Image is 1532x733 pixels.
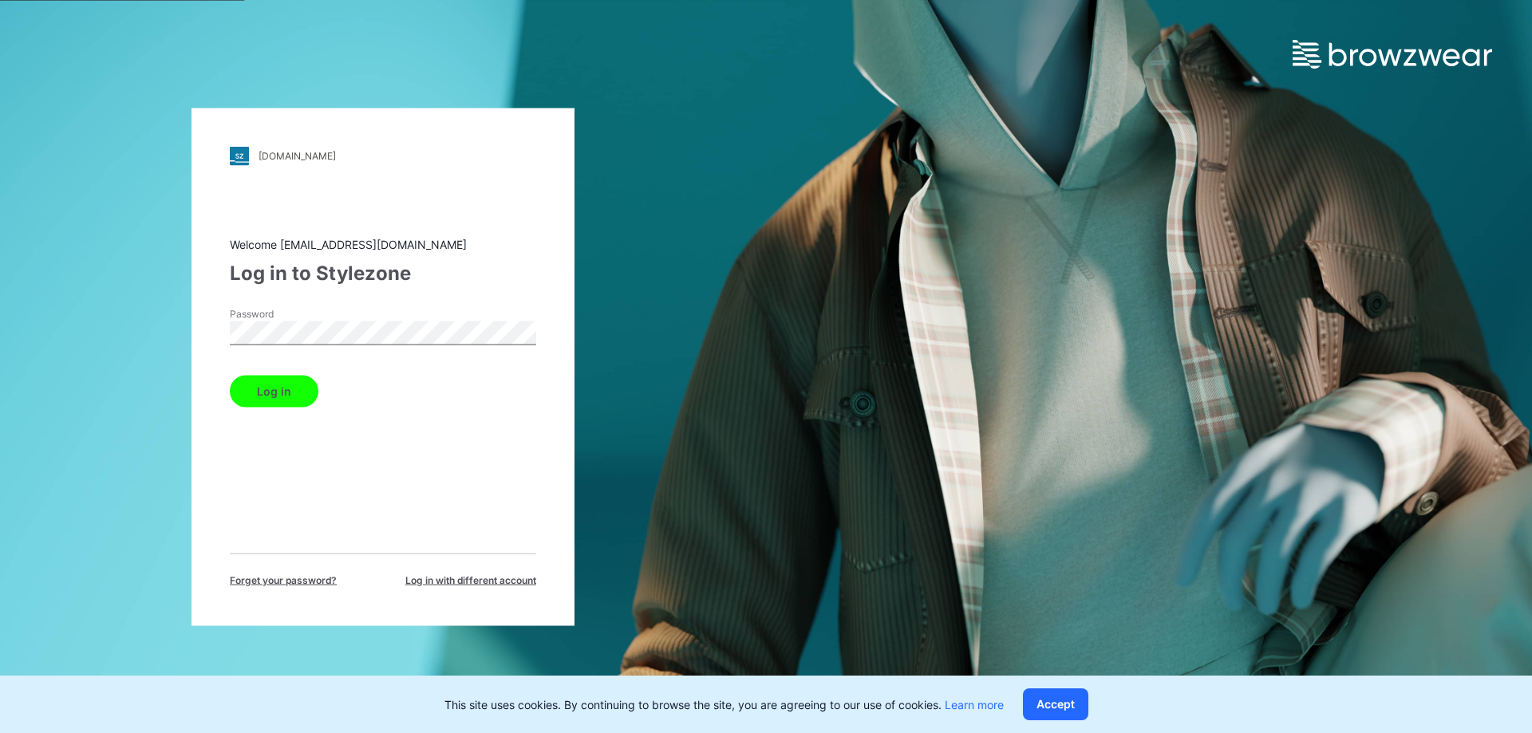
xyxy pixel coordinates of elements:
button: Log in [230,375,318,407]
div: Log in to Stylezone [230,258,536,287]
span: Forget your password? [230,573,337,587]
a: [DOMAIN_NAME] [230,146,536,165]
div: [DOMAIN_NAME] [259,150,336,162]
p: This site uses cookies. By continuing to browse the site, you are agreeing to our use of cookies. [444,696,1004,713]
div: Welcome [EMAIL_ADDRESS][DOMAIN_NAME] [230,235,536,252]
span: Log in with different account [405,573,536,587]
img: stylezone-logo.562084cfcfab977791bfbf7441f1a819.svg [230,146,249,165]
button: Accept [1023,688,1088,720]
label: Password [230,306,342,321]
img: browzwear-logo.e42bd6dac1945053ebaf764b6aa21510.svg [1293,40,1492,69]
a: Learn more [945,698,1004,711]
